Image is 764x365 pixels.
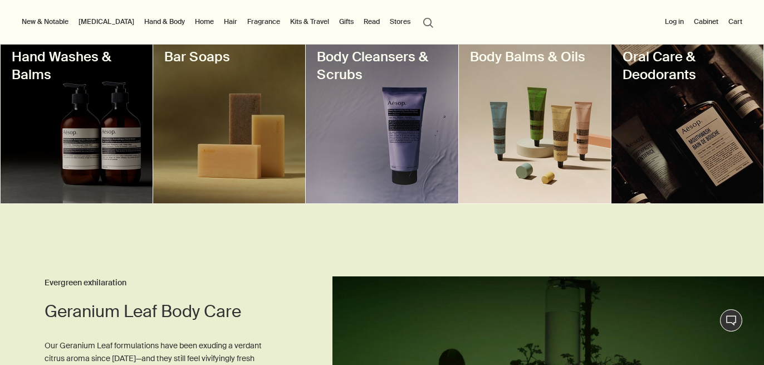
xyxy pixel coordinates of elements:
a: Eleos nourishing body cleanser tubeBody Cleansers & Scrubs [306,37,458,203]
button: Stores [388,15,413,28]
button: Cart [726,15,745,28]
a: Fragrance [245,15,282,28]
a: Four body balm tubesBody Balms & Oils [459,37,611,203]
a: [MEDICAL_DATA] [76,15,136,28]
h3: Evergreen exhilaration [45,276,277,290]
h3: Hand Washes & Balms [12,48,141,84]
h3: Body Cleansers & Scrubs [317,48,447,84]
a: Three bar soaps sitting togetherBar Soaps [153,37,305,203]
a: Mouthwash bottlesOral Care & Deodorants [611,37,763,203]
a: Kits & Travel [288,15,331,28]
button: Live Assistance [720,309,742,332]
a: Read [361,15,382,28]
h2: Geranium Leaf Body Care [45,300,277,323]
h3: Oral Care & Deodorants [623,48,752,84]
button: New & Notable [19,15,71,28]
h3: Bar Soaps [164,48,294,66]
a: Hand Wash and Hand Balm bottlesHand Washes & Balms [1,37,153,203]
a: Gifts [337,15,356,28]
a: Hair [222,15,239,28]
button: Log in [663,15,686,28]
button: Open search [418,11,438,32]
a: Home [193,15,216,28]
a: Hand & Body [142,15,187,28]
h3: Body Balms & Oils [470,48,600,66]
a: Cabinet [692,15,721,28]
